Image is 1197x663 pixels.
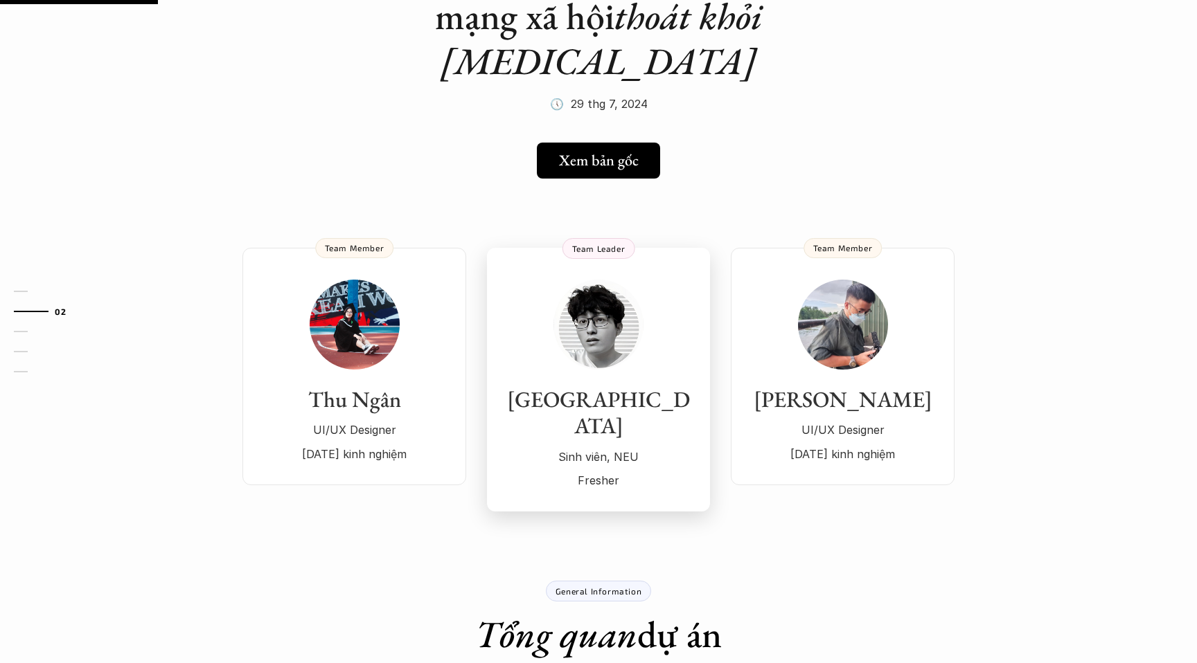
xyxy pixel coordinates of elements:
[537,143,660,179] a: Xem bản gốc
[55,307,66,316] strong: 02
[559,152,639,170] h5: Xem bản gốc
[745,386,941,412] h3: [PERSON_NAME]
[501,446,696,467] p: Sinh viên, NEU
[550,93,648,114] p: 🕔 29 thg 7, 2024
[242,248,466,485] a: Thu NgânUI/UX Designer[DATE] kinh nghiệmTeam Member
[731,248,955,485] a: [PERSON_NAME]UI/UX Designer[DATE] kinh nghiệmTeam Member
[14,303,80,320] a: 02
[487,248,710,512] a: [GEOGRAPHIC_DATA]Sinh viên, NEUFresherTeam Leader
[572,244,626,253] p: Team Leader
[501,386,696,439] h3: [GEOGRAPHIC_DATA]
[256,444,452,464] p: [DATE] kinh nghiệm
[501,470,696,491] p: Fresher
[256,419,452,440] p: UI/UX Designer
[475,612,722,657] h1: dự án
[813,243,873,253] p: Team Member
[325,243,384,253] p: Team Member
[475,610,637,658] em: Tổng quan
[556,586,641,596] p: General Information
[256,386,452,412] h3: Thu Ngân
[745,419,941,440] p: UI/UX Designer
[745,444,941,464] p: [DATE] kinh nghiệm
